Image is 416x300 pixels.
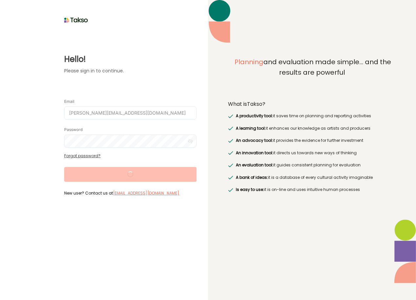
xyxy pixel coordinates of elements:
[228,114,233,118] img: greenRight
[64,153,101,159] a: Forgot password?
[228,188,233,192] img: greenRight
[236,162,273,168] span: An evaluation tool:
[234,113,371,119] label: it saves time on planning and reporting activities
[234,125,370,132] label: it enhances our knowledge as artists and producers
[236,113,273,119] span: A productivity tool:
[228,151,233,155] img: greenRight
[236,175,268,180] span: A bank of ideas:
[64,99,74,104] label: Email
[235,57,263,66] span: Planning
[228,57,396,92] label: and evaluation made simple... and the results are powerful
[228,126,233,130] img: greenRight
[64,53,197,65] label: Hello!
[64,15,88,25] img: taksoLoginLogo
[236,138,273,143] span: An advocacy tool:
[228,139,233,143] img: greenRight
[228,176,233,179] img: greenRight
[113,190,179,197] label: [EMAIL_ADDRESS][DOMAIN_NAME]
[64,127,83,132] label: Password
[64,67,197,74] label: Please sign in to continue.
[236,125,266,131] span: A learning tool:
[234,150,356,156] label: it directs us towards new ways of thinking
[64,190,197,196] label: New user? Contact us at
[234,186,360,193] label: it is on-line and uses intuitive human processes
[234,137,363,144] label: it provides the evidence for further investment
[236,187,264,192] span: Is easy to use:
[234,162,360,168] label: it guides consistent planning for evaluation
[234,174,372,181] label: it is a database of every cultural activity imaginable
[228,101,265,107] label: What is
[236,150,273,156] span: An innovation tool:
[228,163,233,167] img: greenRight
[247,100,265,108] span: Takso?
